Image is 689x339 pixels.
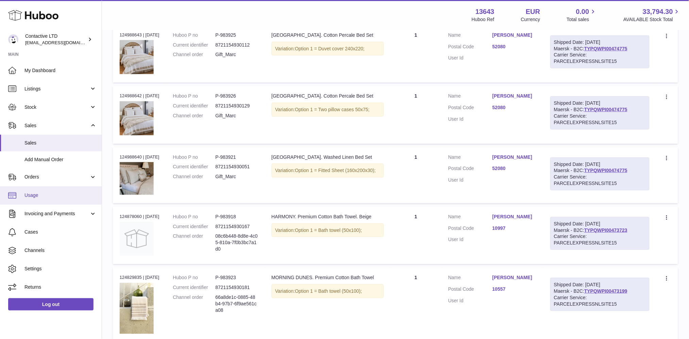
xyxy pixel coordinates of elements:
[295,46,365,51] span: Option 1 = Duvet cover 240x220;
[216,93,258,99] dd: P-983926
[550,35,650,69] div: Maersk - B2C:
[521,16,540,23] div: Currency
[216,113,258,119] dd: Gift_Marc
[120,32,159,38] div: 124988643 | [DATE]
[493,286,537,292] a: 10557
[493,274,537,281] a: [PERSON_NAME]
[216,103,258,109] dd: 8721154930129
[173,274,216,281] dt: Huboo P no
[216,173,258,180] dd: Gift_Marc
[448,44,493,52] dt: Postal Code
[272,284,384,298] div: Variation:
[391,86,442,143] td: 1
[272,42,384,56] div: Variation:
[493,32,537,38] a: [PERSON_NAME]
[554,52,646,65] div: Carrier Service: PARCELEXPRESSNLSITE15
[24,122,89,129] span: Sales
[120,93,159,99] div: 124988642 | [DATE]
[25,33,86,46] div: Contactive LTD
[173,164,216,170] dt: Current identifier
[567,16,597,23] span: Total sales
[173,113,216,119] dt: Channel order
[554,294,646,307] div: Carrier Service: PARCELEXPRESSNLSITE15
[173,42,216,48] dt: Current identifier
[173,214,216,220] dt: Huboo P no
[391,207,442,264] td: 1
[448,55,493,61] dt: User Id
[272,214,384,220] div: HARMONY. Premium Cotton Bath Towel. Beige
[272,164,384,177] div: Variation:
[24,229,97,235] span: Cases
[554,174,646,187] div: Carrier Service: PARCELEXPRESSNLSITE15
[448,154,493,162] dt: Name
[526,7,540,16] strong: EUR
[550,217,650,250] div: Maersk - B2C:
[173,93,216,99] dt: Huboo P no
[391,25,442,83] td: 1
[448,214,493,222] dt: Name
[584,168,627,173] a: TYPQWPI00474775
[554,161,646,168] div: Shipped Date: [DATE]
[24,104,89,111] span: Stock
[554,221,646,227] div: Shipped Date: [DATE]
[584,288,627,294] a: TYPQWPI00473199
[295,107,370,112] span: Option 1 = Two pillow cases 50x75;
[216,32,258,38] dd: P-983925
[216,274,258,281] dd: P-983923
[448,93,493,101] dt: Name
[550,96,650,130] div: Maersk - B2C:
[120,40,154,74] img: athens_cotton_percale_bed_set.jpg
[554,282,646,288] div: Shipped Date: [DATE]
[493,93,537,99] a: [PERSON_NAME]
[623,7,681,23] a: 33,794.30 AVAILABLE Stock Total
[24,140,97,146] span: Sales
[493,165,537,172] a: 52080
[24,174,89,180] span: Orders
[584,107,627,112] a: TYPQWPI00474775
[24,67,97,74] span: My Dashboard
[120,101,154,135] img: athens_cotton_percale_bed_set.jpg
[25,40,100,45] span: [EMAIL_ADDRESS][DOMAIN_NAME]
[173,51,216,58] dt: Channel order
[173,284,216,291] dt: Current identifier
[493,104,537,111] a: 52080
[554,113,646,126] div: Carrier Service: PARCELEXPRESSNLSITE15
[576,7,589,16] span: 0.00
[623,16,681,23] span: AVAILABLE Stock Total
[584,227,627,233] a: TYPQWPI00473723
[448,165,493,173] dt: Postal Code
[550,278,650,311] div: Maersk - B2C:
[476,7,495,16] strong: 13643
[295,288,362,294] span: Option 1 = Bath towel (50x100);
[295,168,376,173] span: Option 1 = Fitted Sheet (160x200x30);
[448,236,493,243] dt: User Id
[554,39,646,46] div: Shipped Date: [DATE]
[216,294,258,313] dd: 66a8de1c-0885-48b4-97b7-6f9ae561ca08
[120,283,154,334] img: morning_dunes_premium_cotton_bath_towel_2.jpg
[8,34,18,45] img: soul@SOWLhome.com
[448,274,493,283] dt: Name
[120,214,159,220] div: 124878060 | [DATE]
[120,222,154,256] img: no-photo.jpg
[120,162,154,195] img: milan-washed-linen-bed-set-1.jpg
[272,93,384,99] div: [GEOGRAPHIC_DATA]. Cotton Percale Bed Set
[448,104,493,113] dt: Postal Code
[550,157,650,191] div: Maersk - B2C:
[24,284,97,290] span: Returns
[272,274,384,281] div: MORNING DUNES. Premium Cotton Bath Towel
[448,32,493,40] dt: Name
[472,16,495,23] div: Huboo Ref
[448,116,493,122] dt: User Id
[272,154,384,160] div: [GEOGRAPHIC_DATA]. Washed Linen Bed Set
[216,233,258,252] dd: 08c6b448-8d8e-4c05-810a-7f0b3bc7a1d0
[120,274,159,281] div: 124829835 | [DATE]
[173,173,216,180] dt: Channel order
[24,266,97,272] span: Settings
[216,154,258,160] dd: P-983921
[216,51,258,58] dd: Gift_Marc
[493,214,537,220] a: [PERSON_NAME]
[493,225,537,232] a: 10997
[448,177,493,183] dt: User Id
[24,192,97,199] span: Usage
[272,223,384,237] div: Variation:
